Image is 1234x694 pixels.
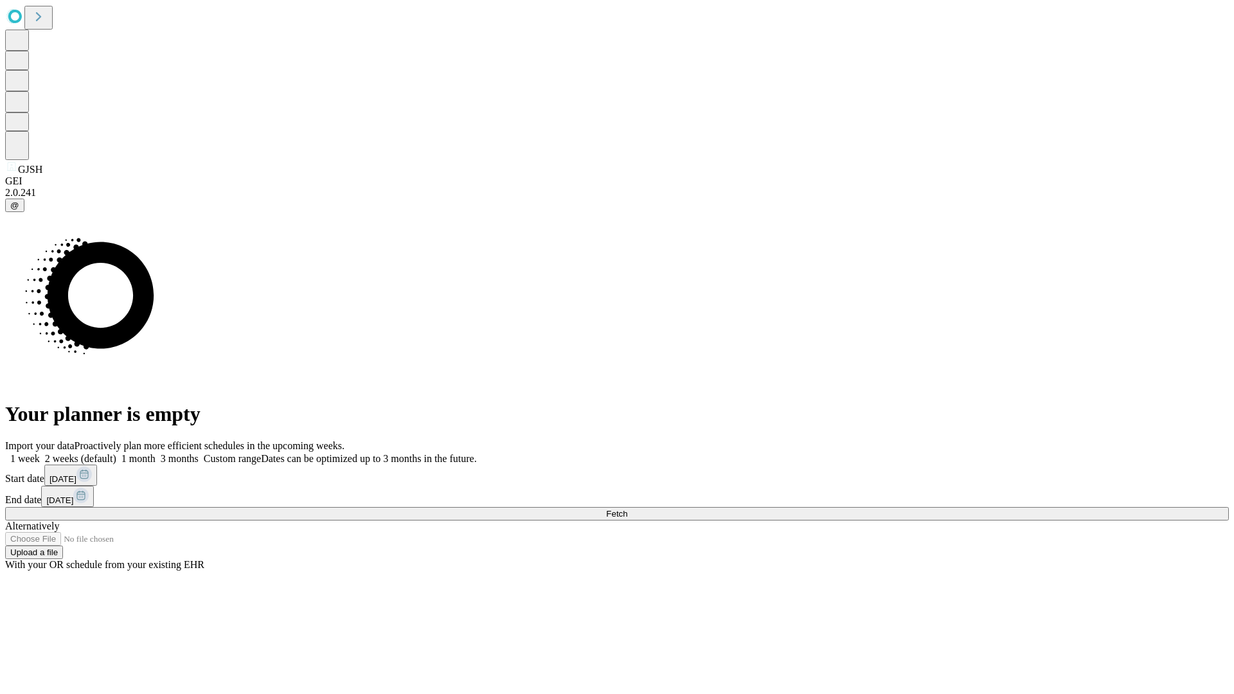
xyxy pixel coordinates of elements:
span: 1 week [10,453,40,464]
div: GEI [5,175,1229,187]
button: Upload a file [5,546,63,559]
h1: Your planner is empty [5,402,1229,426]
button: Fetch [5,507,1229,520]
span: Fetch [606,509,627,519]
span: Import your data [5,440,75,451]
span: Dates can be optimized up to 3 months in the future. [261,453,476,464]
span: 3 months [161,453,199,464]
span: [DATE] [46,495,73,505]
div: End date [5,486,1229,507]
span: With your OR schedule from your existing EHR [5,559,204,570]
span: Proactively plan more efficient schedules in the upcoming weeks. [75,440,344,451]
span: Custom range [204,453,261,464]
button: @ [5,199,24,212]
button: [DATE] [44,465,97,486]
span: GJSH [18,164,42,175]
span: 1 month [121,453,156,464]
span: [DATE] [49,474,76,484]
div: 2.0.241 [5,187,1229,199]
span: 2 weeks (default) [45,453,116,464]
div: Start date [5,465,1229,486]
span: Alternatively [5,520,59,531]
button: [DATE] [41,486,94,507]
span: @ [10,200,19,210]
